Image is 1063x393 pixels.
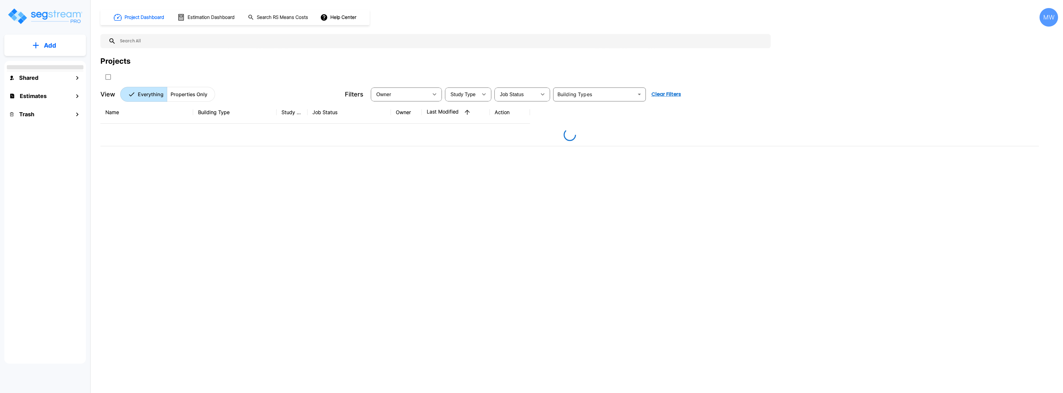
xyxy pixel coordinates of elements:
th: Study Type [277,101,307,124]
th: Action [490,101,530,124]
button: Clear Filters [649,88,684,100]
button: Search RS Means Costs [245,11,311,23]
th: Name [100,101,193,124]
button: Estimation Dashboard [175,11,238,24]
span: Study Type [451,92,476,97]
div: Select [446,86,478,103]
span: Job Status [500,92,524,97]
p: View [100,90,115,99]
button: Help Center [319,11,359,23]
div: Select [372,86,428,103]
div: Select [496,86,536,103]
button: Properties Only [167,87,215,102]
input: Search All [116,34,768,48]
p: Add [44,41,56,50]
button: Add [4,36,86,54]
div: Projects [100,56,130,67]
button: SelectAll [102,71,114,83]
p: Everything [138,91,163,98]
span: Owner [376,92,391,97]
p: Filters [345,90,363,99]
h1: Trash [19,110,34,118]
button: Everything [120,87,167,102]
th: Job Status [307,101,391,124]
img: Logo [7,7,83,25]
p: Properties Only [171,91,207,98]
button: Open [635,90,644,99]
h1: Search RS Means Costs [257,14,308,21]
h1: Shared [19,74,38,82]
h1: Project Dashboard [125,14,164,21]
button: Project Dashboard [111,11,167,24]
th: Building Type [193,101,277,124]
h1: Estimation Dashboard [188,14,235,21]
input: Building Types [555,90,634,99]
div: Platform [120,87,215,102]
h1: Estimates [20,92,47,100]
th: Last Modified [422,101,490,124]
th: Owner [391,101,422,124]
div: MW [1040,8,1058,27]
